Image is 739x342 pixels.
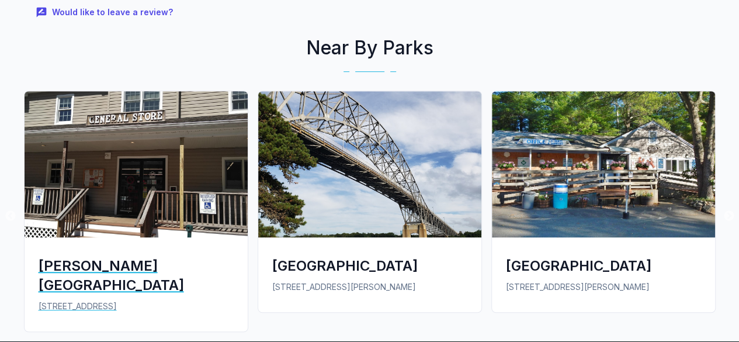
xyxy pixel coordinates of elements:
img: Sandy Pond Campground [25,91,248,237]
p: [STREET_ADDRESS][PERSON_NAME] [506,281,701,293]
p: [STREET_ADDRESS][PERSON_NAME] [272,281,467,293]
div: [GEOGRAPHIC_DATA] [506,256,701,275]
button: Next [723,210,735,222]
div: [PERSON_NAME][GEOGRAPHIC_DATA] [39,256,234,295]
button: Previous [5,210,16,222]
p: [STREET_ADDRESS] [39,300,234,313]
img: Bourne Scenic Park [258,91,481,237]
a: Bourne Scenic Park[GEOGRAPHIC_DATA][STREET_ADDRESS][PERSON_NAME] [253,91,487,322]
a: Bay View Campground[GEOGRAPHIC_DATA][STREET_ADDRESS][PERSON_NAME] [487,91,720,322]
img: Bay View Campground [492,91,715,237]
h2: Near By Parks [19,34,720,62]
div: [GEOGRAPHIC_DATA] [272,256,467,275]
a: Sandy Pond Campground[PERSON_NAME][GEOGRAPHIC_DATA][STREET_ADDRESS] [19,91,253,341]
